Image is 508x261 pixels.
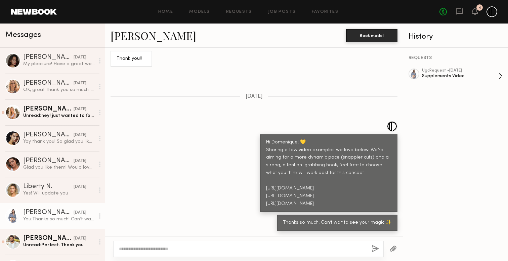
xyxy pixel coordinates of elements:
[266,139,391,208] div: Hi Domenique! 💛 Sharing a few video examples we love below. We’re aiming for a more dynamic pace ...
[74,210,86,216] div: [DATE]
[23,242,95,248] div: Unread: Perfect. Thank you
[117,55,146,63] div: Thank you!!
[23,80,74,87] div: [PERSON_NAME]
[283,219,391,227] div: Thanks so much! Can’t wait to see your magic ✨
[23,235,74,242] div: [PERSON_NAME]
[23,113,95,119] div: Unread: hey! just wanted to follow up
[74,80,86,87] div: [DATE]
[5,31,41,39] span: Messages
[23,190,95,197] div: Yes! Will update you
[226,10,252,14] a: Requests
[23,132,74,138] div: [PERSON_NAME]
[74,184,86,190] div: [DATE]
[23,209,74,216] div: [PERSON_NAME]
[312,10,338,14] a: Favorites
[74,132,86,138] div: [DATE]
[158,10,173,14] a: Home
[74,54,86,61] div: [DATE]
[111,28,196,43] a: [PERSON_NAME]
[346,29,397,42] button: Book model
[422,73,499,79] div: Supplements Video
[23,106,74,113] div: [PERSON_NAME]
[409,33,503,41] div: History
[268,10,296,14] a: Job Posts
[74,158,86,164] div: [DATE]
[23,54,74,61] div: [PERSON_NAME]
[23,164,95,171] div: Glad you like them! Would love to work together again🤍
[478,6,481,10] div: 4
[422,69,499,73] div: ugc Request • [DATE]
[422,69,503,84] a: ugcRequest •[DATE]Supplements Video
[23,138,95,145] div: Yay thank you! So glad you like it :) let me know if you ever need anymore videos xx love the pro...
[409,56,503,60] div: REQUESTS
[74,235,86,242] div: [DATE]
[346,32,397,38] a: Book model
[23,158,74,164] div: [PERSON_NAME]
[23,183,74,190] div: Liberty N.
[23,61,95,67] div: My pleasure! Have a great week (:
[189,10,210,14] a: Models
[246,94,263,99] span: [DATE]
[74,106,86,113] div: [DATE]
[23,216,95,222] div: You: Thanks so much! Can’t wait to see your magic ✨
[23,87,95,93] div: OK, great thank you so much. I will put it to the reel (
